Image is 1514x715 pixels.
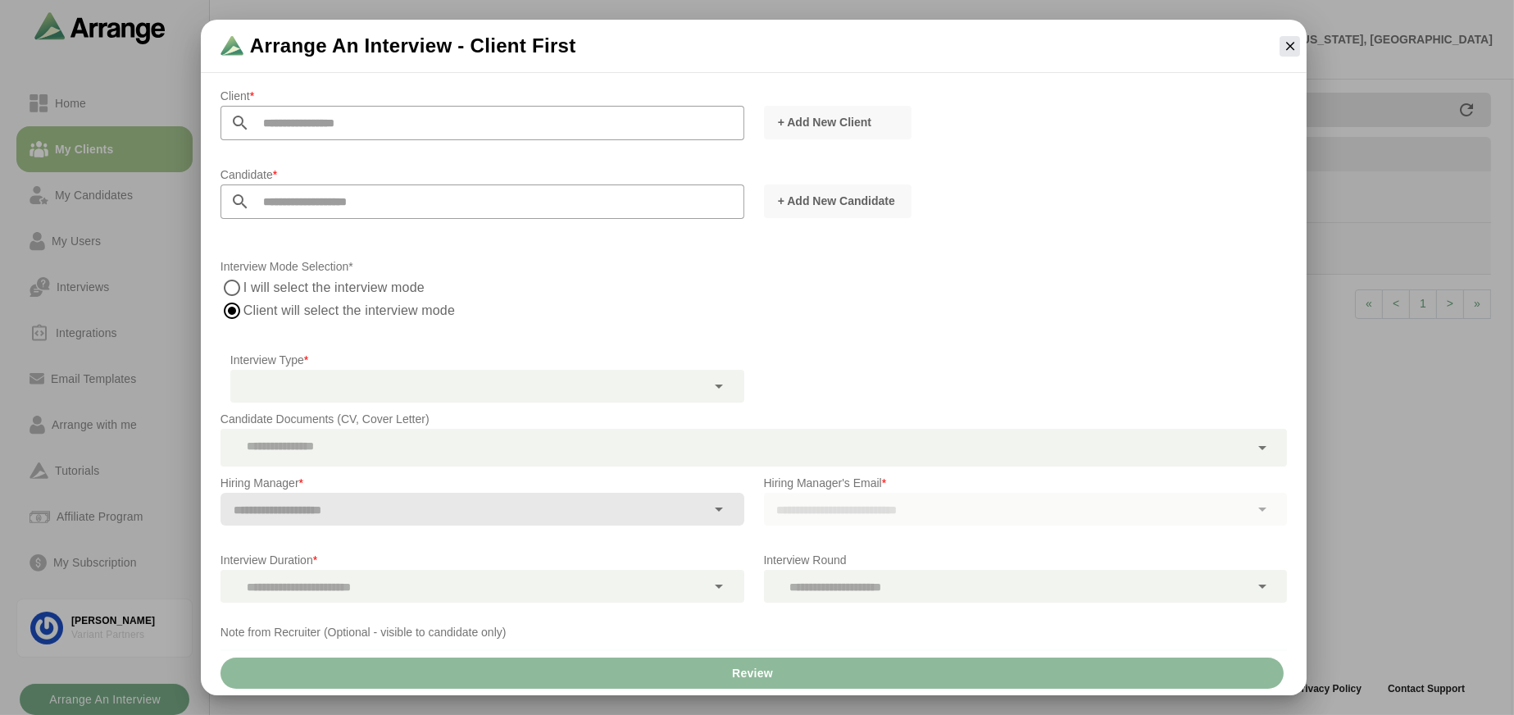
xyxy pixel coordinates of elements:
[221,622,1287,642] p: Note from Recruiter (Optional - visible to candidate only)
[777,193,895,209] span: + Add New Candidate
[777,114,871,130] span: + Add New Client
[764,550,1288,570] p: Interview Round
[764,473,1288,493] p: Hiring Manager's Email
[221,165,744,184] p: Candidate
[764,184,912,218] button: + Add New Candidate
[221,550,744,570] p: Interview Duration
[230,350,744,370] p: Interview Type
[243,276,425,299] label: I will select the interview mode
[221,86,744,106] p: Client
[221,473,744,493] p: Hiring Manager
[764,106,912,139] button: + Add New Client
[221,409,1287,429] p: Candidate Documents (CV, Cover Letter)
[250,33,576,59] span: Arrange an Interview - Client First
[221,257,1287,276] p: Interview Mode Selection*
[243,299,458,322] label: Client will select the interview mode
